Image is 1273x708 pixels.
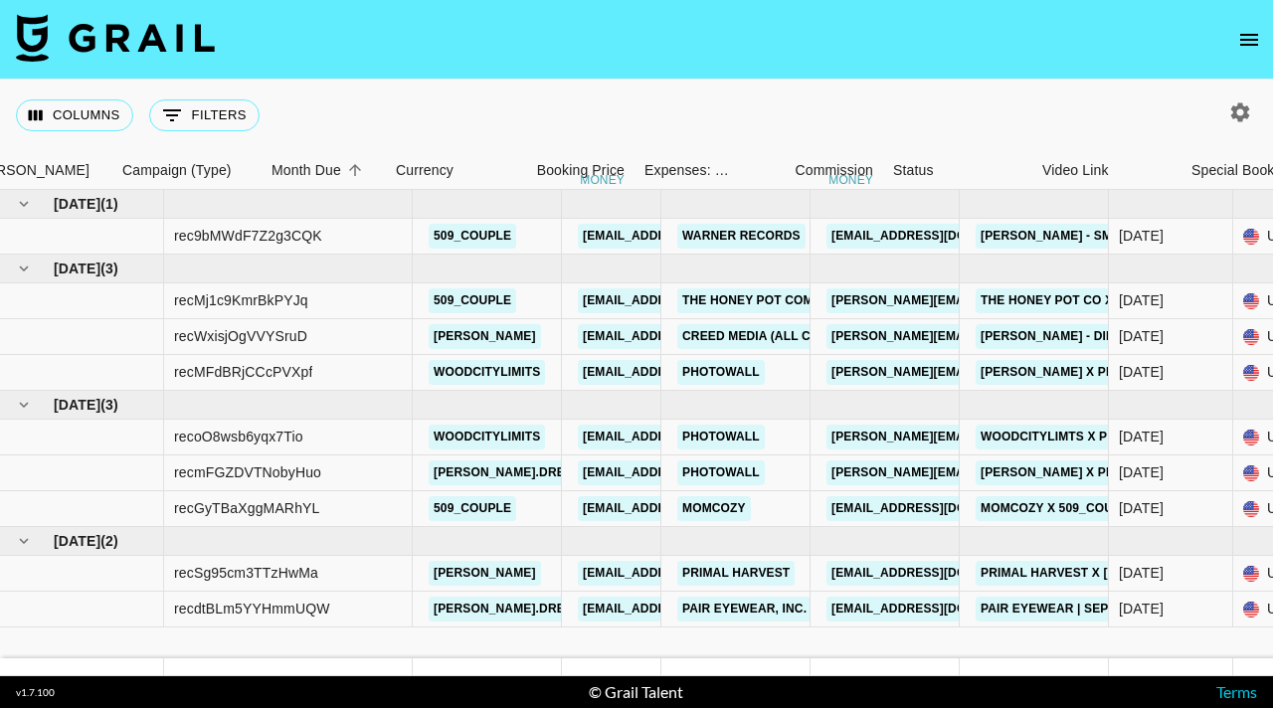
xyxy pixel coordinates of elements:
a: PhotoWall [677,425,765,449]
a: woodcitylimits [429,425,545,449]
div: Jun '25 [1119,226,1164,246]
button: hide children [10,190,38,218]
a: [EMAIL_ADDRESS][PERSON_NAME][DOMAIN_NAME] [578,288,902,313]
button: Sort [341,156,369,184]
img: Grail Talent [16,14,215,62]
a: Creed Media (All Campaigns) [677,324,884,349]
span: ( 2 ) [100,531,118,551]
a: Terms [1216,682,1257,701]
button: hide children [10,527,38,555]
a: Pair Eyewear, Inc. [677,597,812,621]
div: Month Due [262,151,386,190]
div: v 1.7.100 [16,686,55,699]
a: [EMAIL_ADDRESS][PERSON_NAME][DOMAIN_NAME] [578,597,902,621]
button: hide children [10,391,38,419]
span: ( 3 ) [100,395,118,415]
div: recmFGZDVTNobyHuo [174,462,321,482]
span: ( 3 ) [100,259,118,278]
a: woodcitylimts x Photowall (#YYWM1ZOF) [976,425,1268,449]
a: [PERSON_NAME][EMAIL_ADDRESS][DOMAIN_NAME] [826,360,1151,385]
div: Campaign (Type) [122,151,232,190]
div: Expenses: Remove Commission? [644,151,730,190]
span: [DATE] [54,259,100,278]
div: recMj1c9KmrBkPYJq [174,290,308,310]
a: [PERSON_NAME] [429,324,541,349]
a: [PERSON_NAME][EMAIL_ADDRESS][DOMAIN_NAME] [826,460,1151,485]
a: [PERSON_NAME].drew [429,460,581,485]
div: money [580,174,625,186]
div: money [828,174,873,186]
a: [EMAIL_ADDRESS][DOMAIN_NAME] [826,597,1049,621]
div: Jul '25 [1119,290,1164,310]
a: 509_couple [429,496,516,521]
a: Momcozy x 509_couple [976,496,1142,521]
div: recdtBLm5YYHmmUQW [174,599,330,619]
div: recoO8wsb6yqx7Tio [174,427,303,446]
a: Warner Records [677,224,806,249]
a: [PERSON_NAME][EMAIL_ADDRESS][DOMAIN_NAME] [826,288,1151,313]
div: Sep '25 [1119,563,1164,583]
button: open drawer [1229,20,1269,60]
div: recSg95cm3TTzHwMa [174,563,318,583]
div: rec9bMWdF7Z2g3CQK [174,226,322,246]
div: Status [893,151,934,190]
div: Aug '25 [1119,498,1164,518]
a: Momcozy [677,496,751,521]
div: recMFdBRjCCcPVXpf [174,362,312,382]
a: [PERSON_NAME].drew [429,597,581,621]
div: Campaign (Type) [112,151,262,190]
button: hide children [10,255,38,282]
div: Booking Price [537,151,625,190]
div: Expenses: Remove Commission? [635,151,734,190]
a: [PERSON_NAME] [429,561,541,586]
div: Jul '25 [1119,362,1164,382]
a: [PERSON_NAME] x Photowall [976,360,1181,385]
span: [DATE] [54,531,100,551]
div: © Grail Talent [589,682,683,702]
span: [DATE] [54,194,100,214]
div: Sep '25 [1119,599,1164,619]
div: Jul '25 [1119,326,1164,346]
div: Status [883,151,1032,190]
button: Show filters [149,99,260,131]
a: [EMAIL_ADDRESS][DOMAIN_NAME] [826,496,1049,521]
div: Video Link [1032,151,1182,190]
a: 509_couple [429,288,516,313]
span: [DATE] [54,395,100,415]
a: [EMAIL_ADDRESS][PERSON_NAME][DOMAIN_NAME] [578,425,902,449]
div: Aug '25 [1119,427,1164,446]
div: Commission [795,151,873,190]
a: [EMAIL_ADDRESS][PERSON_NAME][DOMAIN_NAME] [578,224,902,249]
a: The Honey Pot Co x The Dorismonds [976,288,1233,313]
div: Currency [396,151,454,190]
a: Pair Eyewear | September [976,597,1165,621]
span: ( 1 ) [100,194,118,214]
div: Currency [386,151,485,190]
a: PhotoWall [677,460,765,485]
button: Select columns [16,99,133,131]
a: 509_couple [429,224,516,249]
a: [PERSON_NAME][EMAIL_ADDRESS][DOMAIN_NAME] [826,425,1151,449]
a: [PERSON_NAME] - Die [PERSON_NAME] [976,324,1224,349]
div: Month Due [272,151,341,190]
div: Video Link [1042,151,1109,190]
div: Aug '25 [1119,462,1164,482]
a: PhotoWall [677,360,765,385]
a: [EMAIL_ADDRESS][DOMAIN_NAME] [826,561,1049,586]
a: [EMAIL_ADDRESS][PERSON_NAME][DOMAIN_NAME] [578,360,902,385]
a: [EMAIL_ADDRESS][PERSON_NAME][DOMAIN_NAME] [578,496,902,521]
a: [EMAIL_ADDRESS][DOMAIN_NAME] [826,224,1049,249]
a: woodcitylimits [429,360,545,385]
a: [PERSON_NAME][EMAIL_ADDRESS][DOMAIN_NAME] [826,324,1151,349]
a: [EMAIL_ADDRESS][PERSON_NAME][DOMAIN_NAME] [578,324,902,349]
a: [EMAIL_ADDRESS][PERSON_NAME][DOMAIN_NAME] [578,561,902,586]
a: [EMAIL_ADDRESS][PERSON_NAME][DOMAIN_NAME] [578,460,902,485]
div: recGyTBaXggMARhYL [174,498,320,518]
a: primal harvest [677,561,795,586]
a: [PERSON_NAME] - Small Hands [976,224,1187,249]
div: recWxisjOgVVYSruD [174,326,307,346]
a: [PERSON_NAME] x Photowall (#AO6NOZ9F) [976,460,1263,485]
a: The Honey Pot Company [677,288,851,313]
a: Primal Harvest x [PERSON_NAME] [976,561,1210,586]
